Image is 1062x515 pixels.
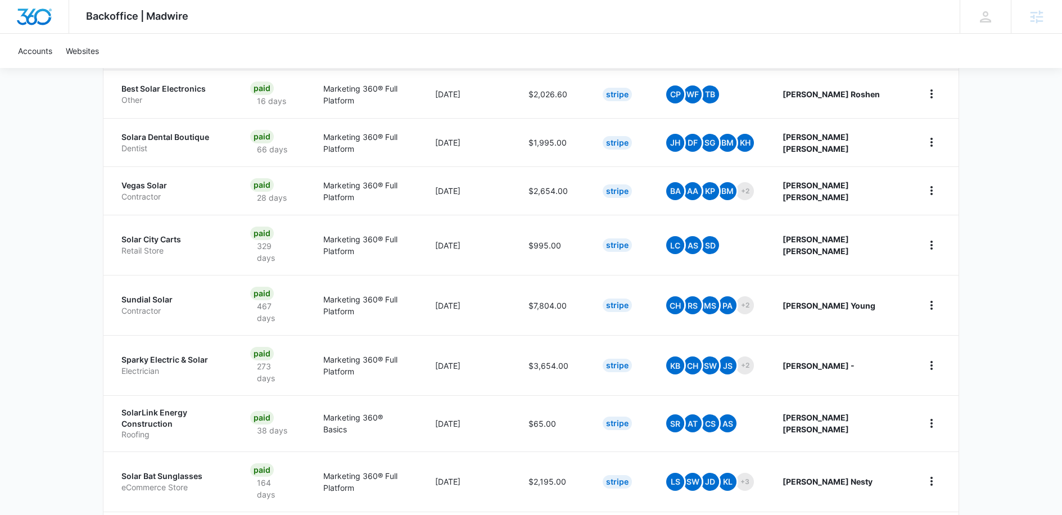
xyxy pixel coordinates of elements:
[603,417,632,430] div: Stripe
[422,451,515,512] td: [DATE]
[923,356,941,374] button: home
[783,234,849,256] strong: [PERSON_NAME] [PERSON_NAME]
[736,182,754,200] span: +2
[923,182,941,200] button: home
[515,118,589,166] td: $1,995.00
[923,236,941,254] button: home
[684,85,702,103] span: WF
[701,356,719,374] span: SW
[684,473,702,491] span: SW
[783,180,849,202] strong: [PERSON_NAME] [PERSON_NAME]
[923,133,941,151] button: home
[603,299,632,312] div: Stripe
[422,215,515,275] td: [DATE]
[515,395,589,451] td: $65.00
[121,407,223,429] p: SolarLink Energy Construction
[121,305,223,317] p: Contractor
[923,296,941,314] button: home
[603,88,632,101] div: Stripe
[250,360,296,384] p: 273 days
[603,136,632,150] div: Stripe
[121,471,223,493] a: Solar Bat SunglasseseCommerce Store
[736,473,754,491] span: +3
[515,275,589,335] td: $7,804.00
[422,166,515,215] td: [DATE]
[718,134,736,152] span: BM
[121,180,223,191] p: Vegas Solar
[121,245,223,256] p: Retail Store
[250,240,296,264] p: 329 days
[250,227,274,240] div: Paid
[603,359,632,372] div: Stripe
[736,134,754,152] span: KH
[783,413,849,434] strong: [PERSON_NAME] [PERSON_NAME]
[121,83,223,105] a: Best Solar ElectronicsOther
[718,414,736,432] span: AS
[250,95,293,107] p: 16 days
[783,132,849,153] strong: [PERSON_NAME] [PERSON_NAME]
[666,414,684,432] span: SR
[701,473,719,491] span: JD
[666,134,684,152] span: JH
[736,296,754,314] span: +2
[250,178,274,192] div: Paid
[684,182,702,200] span: AA
[250,477,296,500] p: 164 days
[422,395,515,451] td: [DATE]
[422,118,515,166] td: [DATE]
[121,132,223,143] p: Solara Dental Boutique
[121,143,223,154] p: Dentist
[121,234,223,245] p: Solar City Carts
[323,293,408,317] p: Marketing 360® Full Platform
[718,182,736,200] span: BM
[515,215,589,275] td: $995.00
[684,236,702,254] span: AS
[121,429,223,440] p: Roofing
[515,70,589,118] td: $2,026.60
[323,412,408,435] p: Marketing 360® Basics
[121,482,223,493] p: eCommerce Store
[250,143,294,155] p: 66 days
[701,85,719,103] span: TB
[783,89,880,99] strong: [PERSON_NAME] Roshen
[121,191,223,202] p: Contractor
[666,182,684,200] span: BA
[121,294,223,305] p: Sundial Solar
[121,354,223,376] a: Sparky Electric & SolarElectrician
[121,83,223,94] p: Best Solar Electronics
[666,473,684,491] span: LS
[250,192,293,204] p: 28 days
[250,347,274,360] div: Paid
[701,236,719,254] span: SD
[603,238,632,252] div: Stripe
[422,335,515,395] td: [DATE]
[323,470,408,494] p: Marketing 360® Full Platform
[666,85,684,103] span: CP
[718,473,736,491] span: KL
[684,414,702,432] span: AT
[783,301,875,310] strong: [PERSON_NAME] Young
[783,477,873,486] strong: [PERSON_NAME] Nesty
[121,354,223,365] p: Sparky Electric & Solar
[121,180,223,202] a: Vegas SolarContractor
[323,83,408,106] p: Marketing 360® Full Platform
[250,130,274,143] div: Paid
[86,10,188,22] span: Backoffice | Madwire
[718,356,736,374] span: JS
[250,300,296,324] p: 467 days
[923,414,941,432] button: home
[422,70,515,118] td: [DATE]
[701,182,719,200] span: KP
[323,233,408,257] p: Marketing 360® Full Platform
[666,356,684,374] span: KB
[783,361,855,371] strong: [PERSON_NAME] -
[701,414,719,432] span: CS
[121,365,223,377] p: Electrician
[323,354,408,377] p: Marketing 360® Full Platform
[121,234,223,256] a: Solar City CartsRetail Store
[718,296,736,314] span: PA
[323,179,408,203] p: Marketing 360® Full Platform
[666,296,684,314] span: CH
[250,463,274,477] div: Paid
[701,296,719,314] span: MS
